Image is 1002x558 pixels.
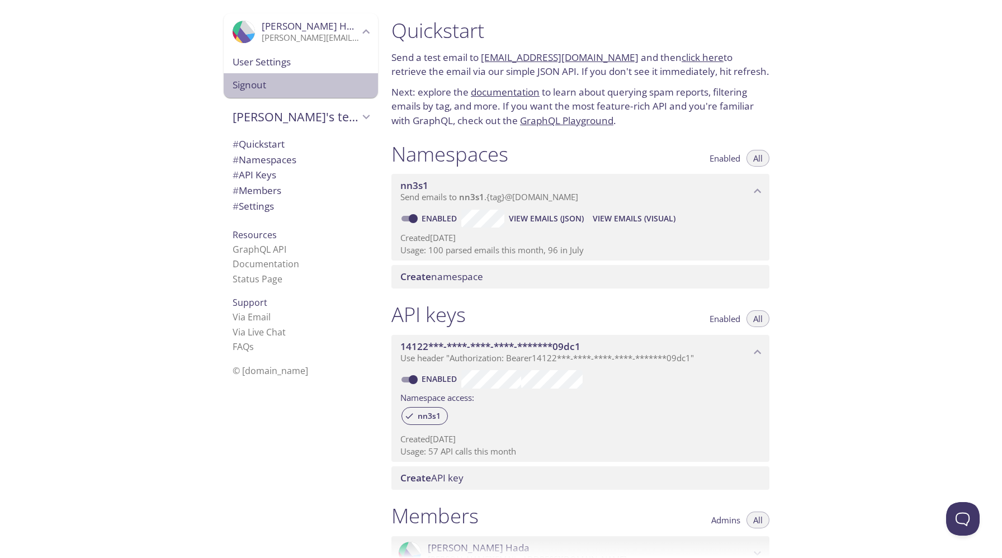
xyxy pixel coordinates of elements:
[400,433,760,445] p: Created [DATE]
[481,51,639,64] a: [EMAIL_ADDRESS][DOMAIN_NAME]
[224,136,378,152] div: Quickstart
[400,244,760,256] p: Usage: 100 parsed emails this month, 96 in July
[224,13,378,50] div: Lokendra Hada
[224,152,378,168] div: Namespaces
[391,141,508,167] h1: Namespaces
[233,153,239,166] span: #
[391,85,769,128] p: Next: explore the to learn about querying spam reports, filtering emails by tag, and more. If you...
[233,138,285,150] span: Quickstart
[233,153,296,166] span: Namespaces
[946,502,980,536] iframe: Help Scout Beacon - Open
[233,326,286,338] a: Via Live Chat
[420,213,461,224] a: Enabled
[233,365,308,377] span: © [DOMAIN_NAME]
[233,138,239,150] span: #
[400,179,428,192] span: nn3s1
[391,18,769,43] h1: Quickstart
[420,373,461,384] a: Enabled
[233,78,369,92] span: Signout
[504,210,588,228] button: View Emails (JSON)
[249,341,254,353] span: s
[400,446,760,457] p: Usage: 57 API calls this month
[233,168,239,181] span: #
[391,174,769,209] div: nn3s1 namespace
[400,471,464,484] span: API key
[400,389,474,405] label: Namespace access:
[224,73,378,98] div: Signout
[400,191,578,202] span: Send emails to . {tag} @[DOMAIN_NAME]
[746,310,769,327] button: All
[233,229,277,241] span: Resources
[224,102,378,131] div: Lokendra's team
[224,50,378,74] div: User Settings
[233,184,239,197] span: #
[588,210,680,228] button: View Emails (Visual)
[233,341,254,353] a: FAQ
[224,167,378,183] div: API Keys
[233,296,267,309] span: Support
[391,466,769,490] div: Create API Key
[400,270,431,283] span: Create
[459,191,484,202] span: nn3s1
[233,55,369,69] span: User Settings
[233,200,274,212] span: Settings
[233,243,286,256] a: GraphQL API
[411,411,447,421] span: nn3s1
[233,109,359,125] span: [PERSON_NAME]'s team
[391,503,479,528] h1: Members
[705,512,747,528] button: Admins
[593,212,675,225] span: View Emails (Visual)
[391,302,466,327] h1: API keys
[233,168,276,181] span: API Keys
[703,150,747,167] button: Enabled
[391,50,769,79] p: Send a test email to and then to retrieve the email via our simple JSON API. If you don't see it ...
[262,32,359,44] p: [PERSON_NAME][EMAIL_ADDRESS][DOMAIN_NAME]
[401,407,448,425] div: nn3s1
[400,232,760,244] p: Created [DATE]
[400,270,483,283] span: namespace
[224,183,378,198] div: Members
[509,212,584,225] span: View Emails (JSON)
[233,200,239,212] span: #
[471,86,540,98] a: documentation
[224,198,378,214] div: Team Settings
[233,311,271,323] a: Via Email
[391,265,769,289] div: Create namespace
[746,150,769,167] button: All
[262,20,363,32] span: [PERSON_NAME] Hada
[520,114,613,127] a: GraphQL Playground
[682,51,724,64] a: click here
[703,310,747,327] button: Enabled
[233,258,299,270] a: Documentation
[746,512,769,528] button: All
[233,184,281,197] span: Members
[233,273,282,285] a: Status Page
[400,471,431,484] span: Create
